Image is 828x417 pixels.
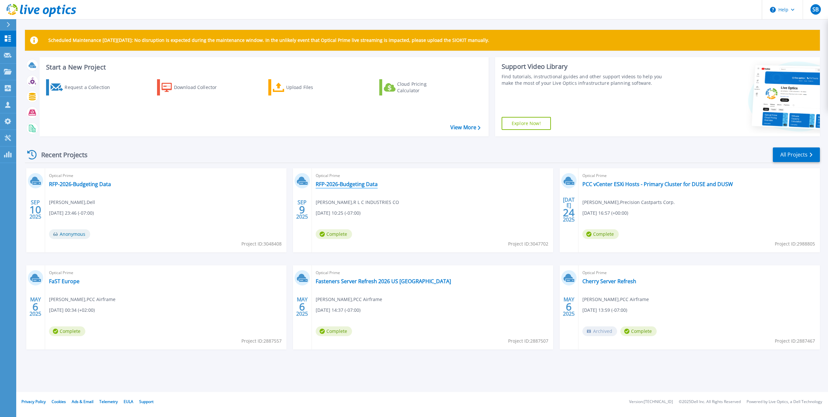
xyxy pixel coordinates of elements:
[296,295,308,319] div: MAY 2025
[124,399,133,404] a: EULA
[582,229,619,239] span: Complete
[582,278,636,284] a: Cherry Server Refresh
[268,79,341,95] a: Upload Files
[502,73,669,86] div: Find tutorials, instructional guides and other support videos to help you make the most of your L...
[582,181,733,187] a: PCC vCenter ESXi Hosts - Primary Cluster for DUSE and DUSW
[502,62,669,71] div: Support Video Library
[174,81,226,94] div: Download Collector
[629,400,673,404] li: Version: [TECHNICAL_ID]
[582,307,627,314] span: [DATE] 13:59 (-07:00)
[316,172,549,179] span: Optical Prime
[582,172,816,179] span: Optical Prime
[582,269,816,276] span: Optical Prime
[49,199,95,206] span: [PERSON_NAME] , Dell
[49,269,283,276] span: Optical Prime
[582,296,649,303] span: [PERSON_NAME] , PCC Airframe
[299,304,305,310] span: 6
[773,147,820,162] a: All Projects
[316,278,451,284] a: Fasteners Server Refresh 2026 US [GEOGRAPHIC_DATA]
[397,81,449,94] div: Cloud Pricing Calculator
[21,399,46,404] a: Privacy Policy
[566,304,572,310] span: 6
[775,240,815,247] span: Project ID: 2988805
[582,199,675,206] span: [PERSON_NAME] , Precision Castparts Corp.
[582,209,628,217] span: [DATE] 16:57 (+00:00)
[49,172,283,179] span: Optical Prime
[32,304,38,310] span: 6
[679,400,741,404] li: © 2025 Dell Inc. All Rights Reserved
[29,295,42,319] div: MAY 2025
[316,199,399,206] span: [PERSON_NAME] , R L C INDUSTRIES CO
[582,326,617,336] span: Archived
[379,79,452,95] a: Cloud Pricing Calculator
[316,269,549,276] span: Optical Prime
[620,326,657,336] span: Complete
[49,307,95,314] span: [DATE] 00:34 (+02:00)
[299,207,305,212] span: 9
[46,79,118,95] a: Request a Collection
[65,81,116,94] div: Request a Collection
[25,147,96,163] div: Recent Projects
[316,209,360,217] span: [DATE] 10:25 (-07:00)
[48,38,489,43] p: Scheduled Maintenance [DATE][DATE]: No disruption is expected during the maintenance window. In t...
[29,198,42,221] div: SEP 2025
[812,7,819,12] span: SB
[52,399,66,404] a: Cookies
[157,79,229,95] a: Download Collector
[286,81,338,94] div: Upload Files
[139,399,153,404] a: Support
[72,399,93,404] a: Ads & Email
[49,278,79,284] a: FaST Europe
[46,64,480,71] h3: Start a New Project
[563,210,575,215] span: 24
[49,209,94,217] span: [DATE] 23:46 (-07:00)
[747,400,822,404] li: Powered by Live Optics, a Dell Technology
[49,326,85,336] span: Complete
[241,337,282,345] span: Project ID: 2887557
[508,337,548,345] span: Project ID: 2887507
[241,240,282,247] span: Project ID: 3048408
[49,181,111,187] a: RFP-2026-Budgeting Data
[296,198,308,221] div: SEP 2025
[450,124,481,131] a: View More
[30,207,41,212] span: 10
[99,399,118,404] a: Telemetry
[775,337,815,345] span: Project ID: 2887467
[316,307,360,314] span: [DATE] 14:37 (-07:00)
[316,296,382,303] span: [PERSON_NAME] , PCC Airframe
[563,295,575,319] div: MAY 2025
[563,198,575,221] div: [DATE] 2025
[316,229,352,239] span: Complete
[49,229,90,239] span: Anonymous
[49,296,116,303] span: [PERSON_NAME] , PCC Airframe
[508,240,548,247] span: Project ID: 3047702
[316,326,352,336] span: Complete
[502,117,551,130] a: Explore Now!
[316,181,378,187] a: RFP-2026-Budgeting Data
